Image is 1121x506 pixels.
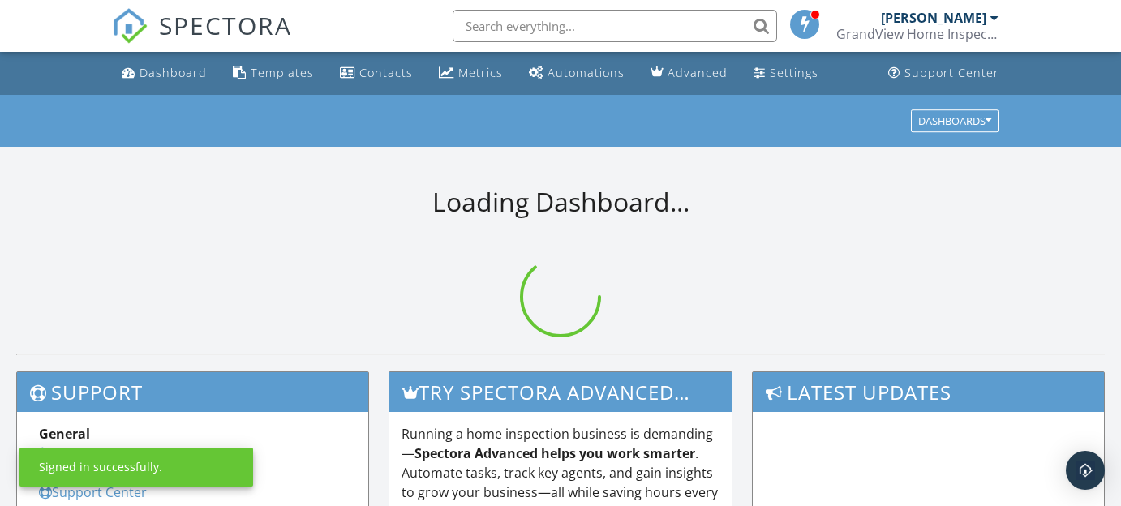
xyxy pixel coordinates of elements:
[251,65,314,80] div: Templates
[115,58,213,88] a: Dashboard
[918,115,991,126] div: Dashboards
[39,444,217,462] a: Spectora YouTube Channel
[882,58,1006,88] a: Support Center
[333,58,419,88] a: Contacts
[112,22,292,56] a: SPECTORA
[39,459,162,475] div: Signed in successfully.
[39,483,147,501] a: Support Center
[644,58,734,88] a: Advanced
[522,58,631,88] a: Automations (Basic)
[453,10,777,42] input: Search everything...
[359,65,413,80] div: Contacts
[432,58,509,88] a: Metrics
[159,8,292,42] span: SPECTORA
[747,58,825,88] a: Settings
[668,65,728,80] div: Advanced
[140,65,207,80] div: Dashboard
[17,372,368,412] h3: Support
[881,10,986,26] div: [PERSON_NAME]
[836,26,999,42] div: GrandView Home Inspections
[904,65,999,80] div: Support Center
[414,444,695,462] strong: Spectora Advanced helps you work smarter
[389,372,731,412] h3: Try spectora advanced [DATE]
[112,8,148,44] img: The Best Home Inspection Software - Spectora
[1066,451,1105,490] div: Open Intercom Messenger
[458,65,503,80] div: Metrics
[226,58,320,88] a: Templates
[753,372,1104,412] h3: Latest Updates
[770,65,818,80] div: Settings
[548,65,625,80] div: Automations
[39,425,90,443] strong: General
[911,109,999,132] button: Dashboards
